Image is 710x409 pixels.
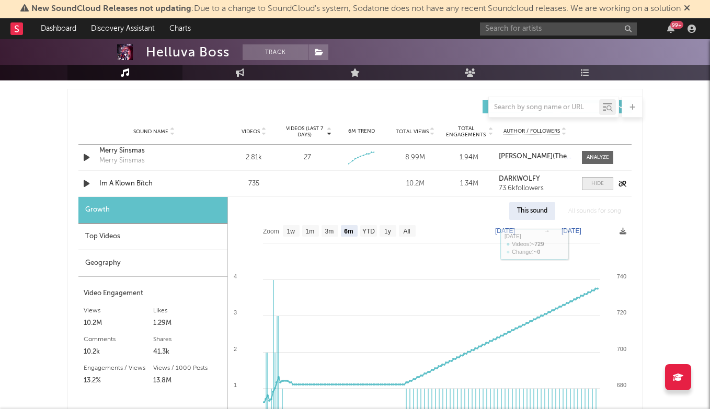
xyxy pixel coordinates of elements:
div: 41.3k [153,346,223,358]
text: 2 [234,346,237,352]
a: Discovery Assistant [84,18,162,39]
div: 13.2% [84,375,153,387]
text: 1w [287,228,295,235]
span: Sound Name [133,128,168,135]
text: [DATE] [495,227,515,235]
strong: [PERSON_NAME](The Living Tombstone) [499,153,627,160]
div: Merry Sinsmas [99,156,145,166]
span: Total Views [396,128,429,135]
text: 3m [325,228,334,235]
div: 27 [304,153,311,163]
text: YTD [362,228,375,235]
text: 1 [234,382,237,388]
text: 740 [617,273,626,279]
div: Comments [84,333,153,346]
div: Views / 1000 Posts [153,362,223,375]
text: 1y [384,228,391,235]
text: 6m [344,228,353,235]
div: 1.94M [445,153,494,163]
div: 10.2M [84,317,153,330]
div: 73.6k followers [499,185,571,192]
text: All [403,228,410,235]
div: 99 + [670,21,683,29]
span: Total Engagements [445,125,487,138]
div: 2.81k [230,153,278,163]
span: Videos (last 7 days) [283,125,326,138]
span: Author / Followers [503,128,560,135]
a: Dashboard [33,18,84,39]
text: → [544,227,550,235]
a: Charts [162,18,198,39]
a: DARKWOLFY [499,176,571,183]
text: 4 [234,273,237,279]
span: Dismiss [684,5,690,13]
text: Zoom [263,228,279,235]
div: 10.2M [391,179,440,189]
div: 735 [230,179,278,189]
text: [DATE] [562,227,581,235]
div: 6M Trend [337,127,386,135]
span: New SoundCloud Releases not updating [31,5,191,13]
div: 13.8M [153,375,223,387]
button: 99+ [667,25,674,33]
div: Video Engagement [84,287,222,300]
div: 1.29M [153,317,223,330]
div: All sounds for song [560,202,629,220]
div: 8.99M [391,153,440,163]
a: Merry Sinsmas [99,146,209,156]
input: Search by song name or URL [489,103,599,112]
div: Helluva Boss [146,44,230,60]
text: 3 [234,309,237,315]
div: Engagements / Views [84,362,153,375]
div: Growth [78,197,227,224]
div: Shares [153,333,223,346]
a: [PERSON_NAME](The Living Tombstone) [499,153,571,160]
div: This sound [509,202,555,220]
a: Im A Klown Bïtch [99,179,209,189]
div: Top Videos [78,224,227,250]
text: 1m [306,228,315,235]
span: Videos [242,128,260,135]
span: : Due to a change to SoundCloud's system, Sodatone does not have any recent Soundcloud releases. ... [31,5,681,13]
div: 1.34M [445,179,494,189]
text: 700 [617,346,626,352]
input: Search for artists [480,22,637,36]
div: Geography [78,250,227,277]
button: Track [243,44,308,60]
text: 720 [617,309,626,315]
strong: DARKWOLFY [499,176,540,182]
div: 10.2k [84,346,153,358]
div: Views [84,305,153,317]
div: Likes [153,305,223,317]
text: 680 [617,382,626,388]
